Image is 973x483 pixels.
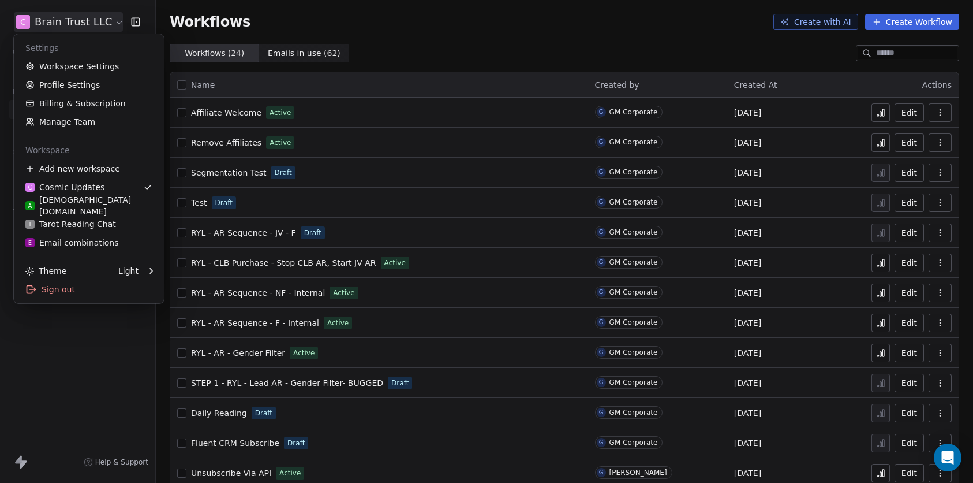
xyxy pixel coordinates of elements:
div: [DEMOGRAPHIC_DATA][DOMAIN_NAME] [25,194,152,217]
div: Workspace [18,141,159,159]
div: Sign out [18,280,159,299]
a: Billing & Subscription [18,94,159,113]
a: Manage Team [18,113,159,131]
span: T [28,220,32,229]
div: Tarot Reading Chat [25,218,116,230]
div: Cosmic Updates [25,181,104,193]
div: Settings [18,39,159,57]
div: Add new workspace [18,159,159,178]
a: Workspace Settings [18,57,159,76]
span: A [28,202,32,210]
span: C [28,183,32,192]
div: Theme [25,265,66,277]
div: Light [118,265,139,277]
span: E [28,239,32,247]
a: Profile Settings [18,76,159,94]
div: Email combinations [25,237,119,248]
